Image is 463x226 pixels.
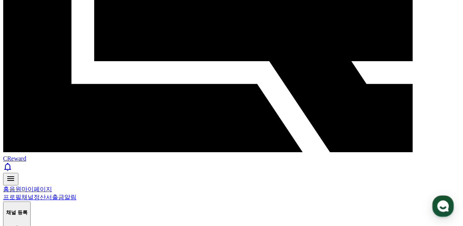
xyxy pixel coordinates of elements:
[9,186,21,192] a: 음원
[3,155,26,162] span: CReward
[70,174,79,180] span: 대화
[3,194,21,200] a: 프로필
[34,194,52,200] a: 정산서
[21,194,34,200] a: 채널
[64,194,77,200] a: 알림
[51,163,99,182] a: 대화
[3,148,460,162] a: CReward
[118,174,127,180] span: 설정
[99,163,147,182] a: 설정
[52,194,64,200] a: 출금
[2,163,51,182] a: 홈
[24,174,29,180] span: 홈
[21,186,52,192] a: 마이페이지
[3,186,9,192] a: 홈
[6,209,28,216] h4: 채널 등록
